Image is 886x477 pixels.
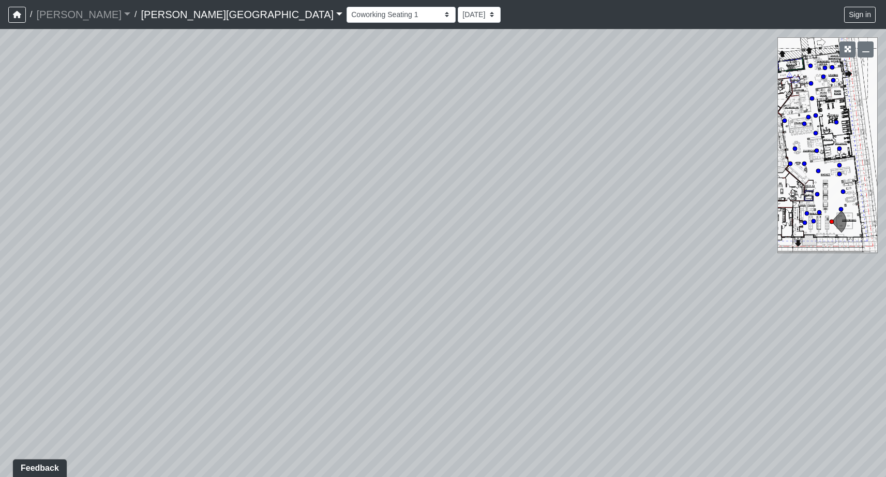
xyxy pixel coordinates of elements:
[8,456,69,477] iframe: Ybug feedback widget
[141,4,342,25] a: [PERSON_NAME][GEOGRAPHIC_DATA]
[130,4,141,25] span: /
[26,4,36,25] span: /
[36,4,130,25] a: [PERSON_NAME]
[844,7,876,23] button: Sign in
